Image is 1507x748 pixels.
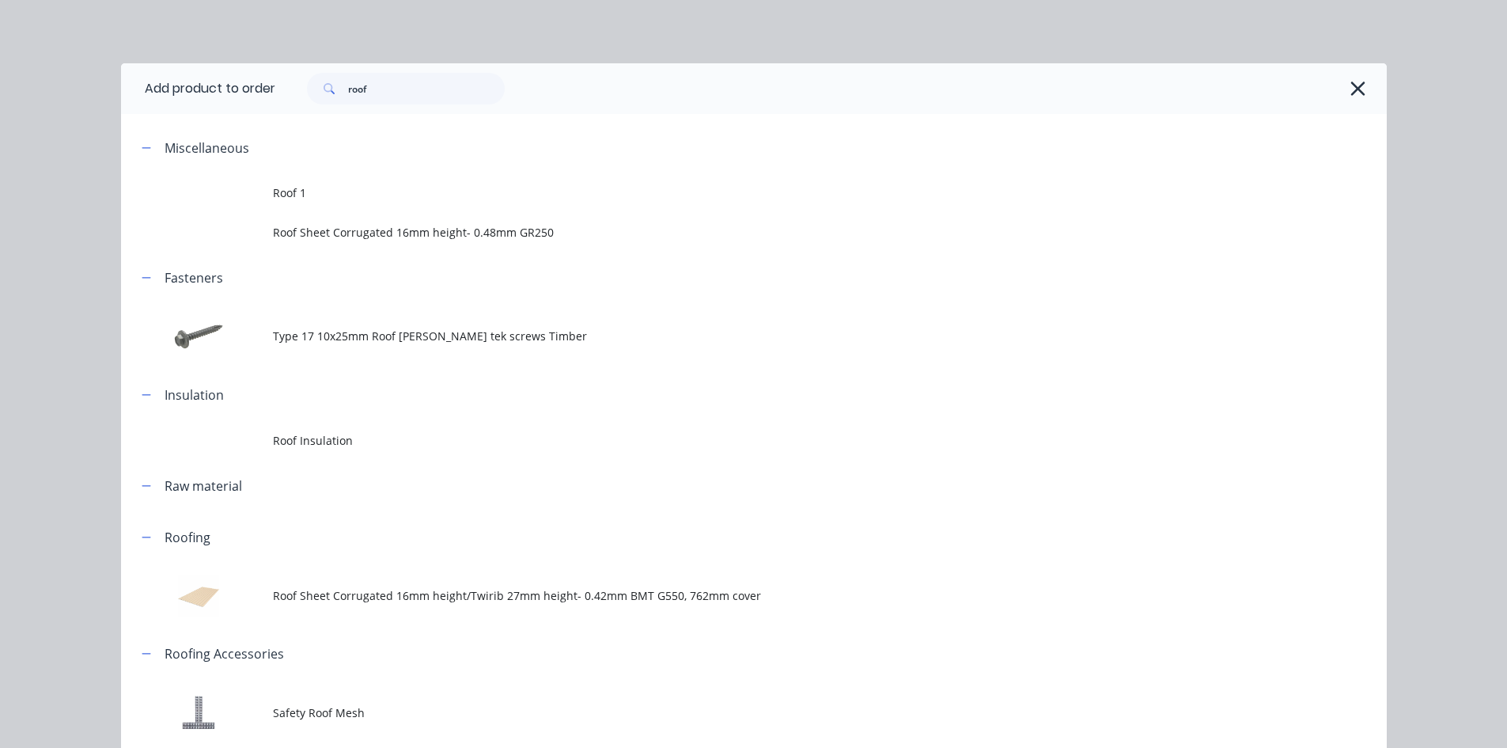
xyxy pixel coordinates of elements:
[273,328,1164,344] span: Type 17 10x25mm Roof [PERSON_NAME] tek screws Timber
[165,644,284,663] div: Roofing Accessories
[121,63,275,114] div: Add product to order
[273,184,1164,201] span: Roof 1
[165,477,242,496] div: Raw material
[273,224,1164,241] span: Roof Sheet Corrugated 16mm height- 0.48mm GR250
[273,587,1164,604] span: Roof Sheet Corrugated 16mm height/Twirib 27mm height- 0.42mm BMT G550, 762mm cover
[273,704,1164,721] span: Safety Roof Mesh
[348,73,505,104] input: Search...
[273,432,1164,449] span: Roof Insulation
[165,268,223,287] div: Fasteners
[165,385,224,404] div: Insulation
[165,139,249,158] div: Miscellaneous
[165,528,210,547] div: Roofing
